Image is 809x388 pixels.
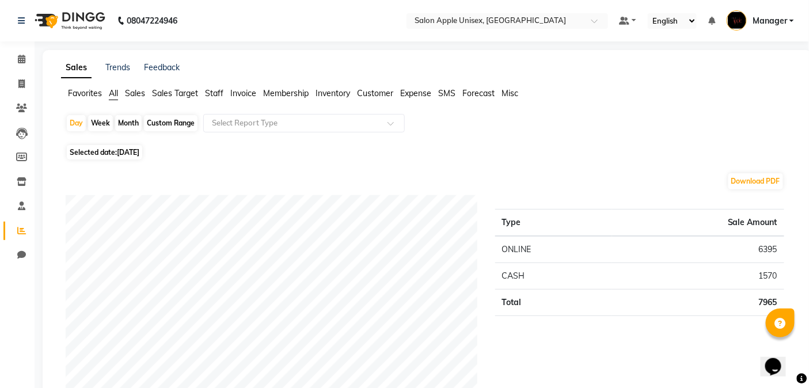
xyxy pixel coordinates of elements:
[316,88,350,98] span: Inventory
[495,290,613,316] td: Total
[117,148,139,157] span: [DATE]
[67,115,86,131] div: Day
[753,15,787,27] span: Manager
[127,5,177,37] b: 08047224946
[230,88,256,98] span: Invoice
[67,145,142,159] span: Selected date:
[495,236,613,263] td: ONLINE
[125,88,145,98] span: Sales
[728,173,783,189] button: Download PDF
[612,263,784,290] td: 1570
[612,290,784,316] td: 7965
[727,10,747,31] img: Manager
[612,210,784,237] th: Sale Amount
[502,88,518,98] span: Misc
[263,88,309,98] span: Membership
[761,342,797,376] iframe: chat widget
[205,88,223,98] span: Staff
[438,88,455,98] span: SMS
[495,210,613,237] th: Type
[400,88,431,98] span: Expense
[105,62,130,73] a: Trends
[115,115,142,131] div: Month
[61,58,92,78] a: Sales
[495,263,613,290] td: CASH
[109,88,118,98] span: All
[152,88,198,98] span: Sales Target
[357,88,393,98] span: Customer
[68,88,102,98] span: Favorites
[462,88,495,98] span: Forecast
[144,115,197,131] div: Custom Range
[144,62,180,73] a: Feedback
[612,236,784,263] td: 6395
[29,5,108,37] img: logo
[88,115,113,131] div: Week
